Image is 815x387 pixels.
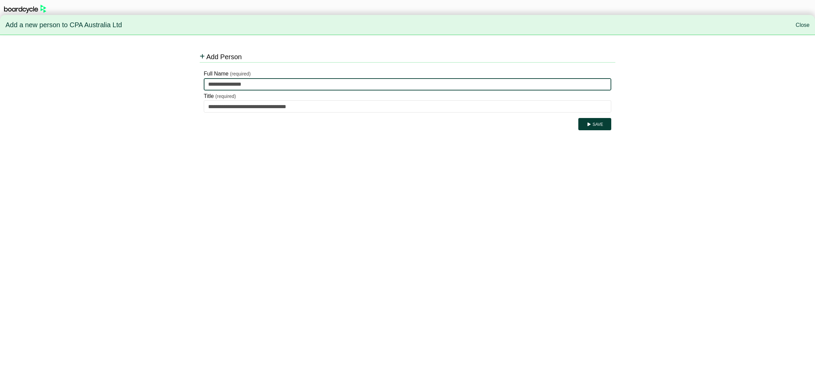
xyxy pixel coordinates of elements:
[204,69,229,78] label: Full Name
[4,5,46,13] img: BoardcycleBlackGreen-aaafeed430059cb809a45853b8cf6d952af9d84e6e89e1f1685b34bfd5cb7d64.svg
[230,71,251,77] small: (required)
[578,118,611,130] button: Save
[796,22,810,28] a: Close
[215,94,236,99] small: (required)
[5,18,122,32] span: Add a new person to CPA Australia Ltd
[204,92,214,101] label: Title
[206,53,242,61] span: Add Person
